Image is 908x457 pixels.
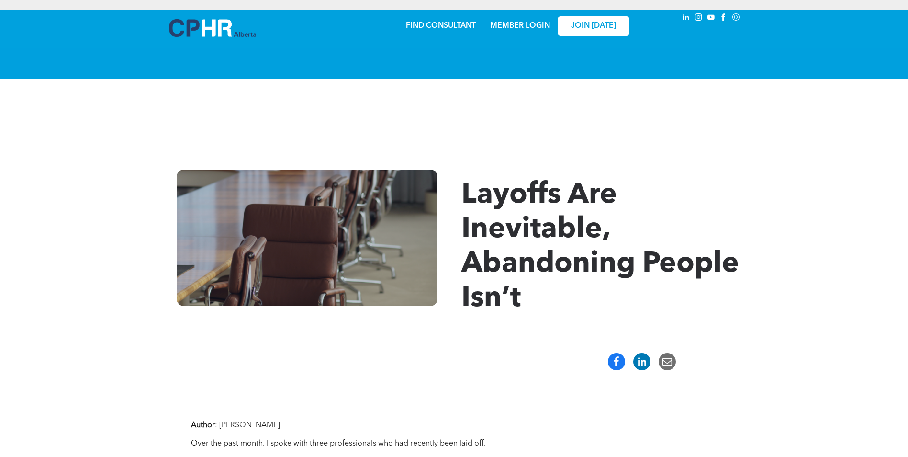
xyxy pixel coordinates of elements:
[571,22,616,31] span: JOIN [DATE]
[681,12,692,25] a: linkedin
[191,440,486,447] span: Over the past month, I spoke with three professionals who had recently been laid off.
[731,12,741,25] a: Social network
[215,422,280,429] span: : [PERSON_NAME]
[718,12,729,25] a: facebook
[461,181,739,313] span: Layoffs Are Inevitable, Abandoning People Isn’t
[558,16,629,36] a: JOIN [DATE]
[694,12,704,25] a: instagram
[490,22,550,30] a: MEMBER LOGIN
[191,422,215,429] strong: Author
[169,19,256,37] img: A blue and white logo for cp alberta
[406,22,476,30] a: FIND CONSULTANT
[706,12,717,25] a: youtube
